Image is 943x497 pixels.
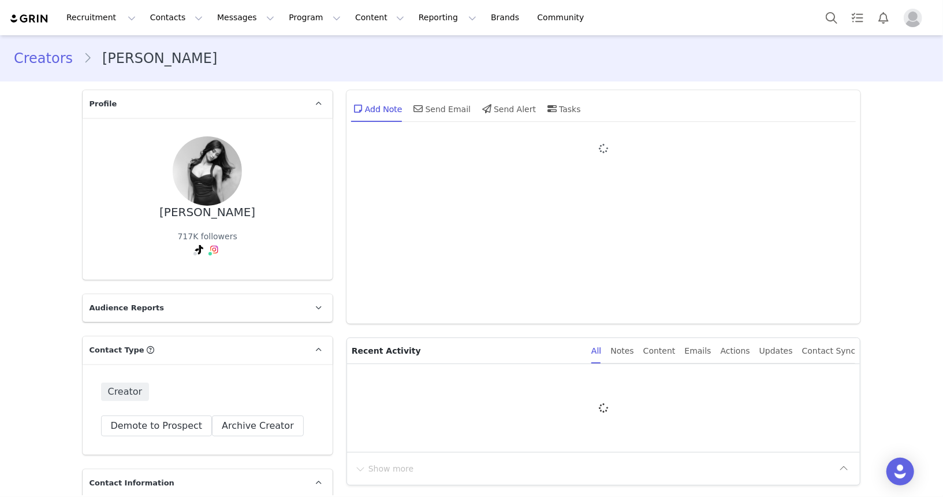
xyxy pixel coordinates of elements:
[101,416,213,436] button: Demote to Prospect
[886,458,914,485] div: Open Intercom Messenger
[480,95,536,123] div: Send Alert
[591,338,601,364] div: All
[897,9,934,27] button: Profile
[352,338,582,364] p: Recent Activity
[643,338,676,364] div: Content
[173,136,242,206] img: 90711e7f-d75c-4283-abe9-63817bf91d6b.jpg
[845,5,870,31] a: Tasks
[351,95,402,123] div: Add Note
[484,5,530,31] a: Brands
[412,5,483,31] button: Reporting
[14,48,83,69] a: Creators
[90,98,117,110] span: Profile
[348,5,411,31] button: Content
[531,5,597,31] a: Community
[90,477,174,489] span: Contact Information
[210,245,219,254] img: instagram.svg
[412,95,471,123] div: Send Email
[819,5,844,31] button: Search
[802,338,856,364] div: Contact Sync
[59,5,143,31] button: Recruitment
[545,95,581,123] div: Tasks
[178,231,237,243] div: 717K followers
[90,302,165,314] span: Audience Reports
[101,383,150,401] span: Creator
[90,344,144,356] span: Contact Type
[143,5,210,31] button: Contacts
[759,338,793,364] div: Updates
[685,338,711,364] div: Emails
[871,5,896,31] button: Notifications
[721,338,750,364] div: Actions
[282,5,348,31] button: Program
[904,9,922,27] img: placeholder-profile.jpg
[9,13,50,24] img: grin logo
[210,5,281,31] button: Messages
[354,459,415,478] button: Show more
[610,338,633,364] div: Notes
[212,416,304,436] button: Archive Creator
[159,206,255,219] div: [PERSON_NAME]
